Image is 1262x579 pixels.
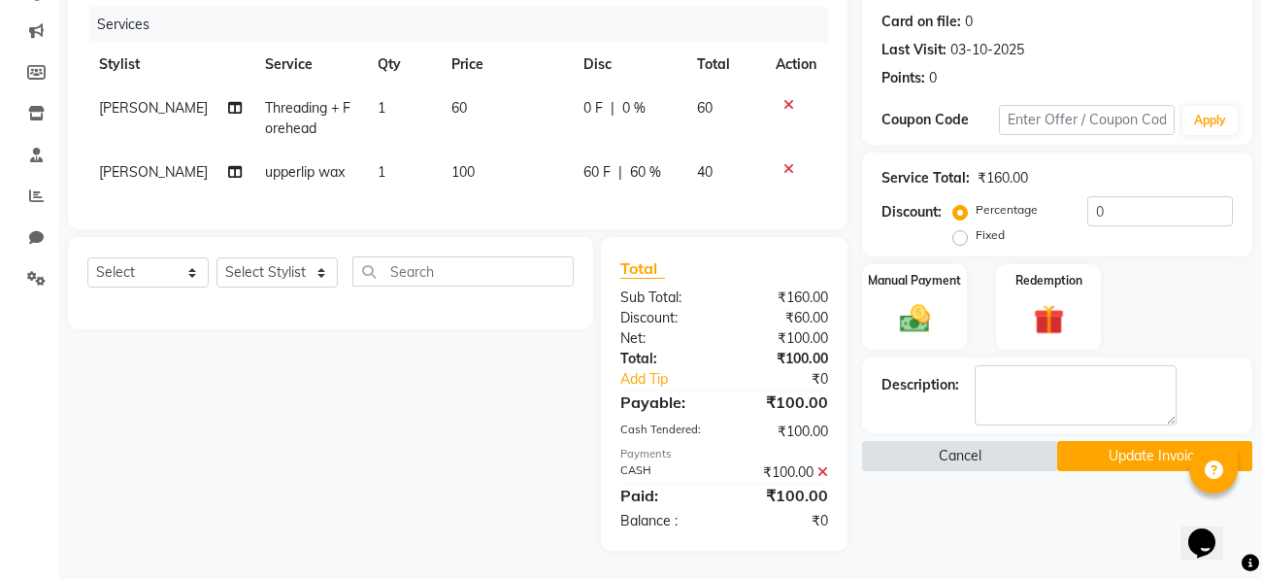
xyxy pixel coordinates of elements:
span: [PERSON_NAME] [99,99,208,117]
span: 0 % [622,98,646,119]
div: ₹160.00 [978,168,1028,188]
span: upperlip wax [265,163,345,181]
div: ₹160.00 [724,288,843,308]
th: Total [685,43,764,86]
div: Payments [620,446,829,462]
span: 60 [451,99,467,117]
div: ₹100.00 [724,422,843,442]
th: Price [440,43,572,86]
input: Search [352,256,574,287]
div: ₹100.00 [724,391,843,414]
div: Sub Total: [606,288,724,308]
div: Coupon Code [881,110,999,130]
th: Service [253,43,365,86]
button: Update Invoice [1057,441,1252,471]
div: 03-10-2025 [950,40,1024,60]
div: 0 [965,12,973,32]
div: ₹0 [724,511,843,531]
label: Percentage [976,201,1038,219]
label: Manual Payment [868,272,961,289]
span: Threading + Forehead [265,99,350,137]
th: Qty [366,43,441,86]
div: Last Visit: [881,40,946,60]
div: ₹100.00 [724,462,843,483]
div: Net: [606,328,724,349]
div: Paid: [606,484,724,507]
div: Service Total: [881,168,970,188]
label: Fixed [976,226,1005,244]
span: 60 % [630,162,661,183]
span: 0 F [583,98,603,119]
th: Disc [572,43,685,86]
div: Balance : [606,511,724,531]
div: 0 [929,68,937,88]
span: | [618,162,622,183]
div: CASH [606,462,724,483]
div: ₹100.00 [724,349,843,369]
div: Payable: [606,391,724,414]
button: Apply [1182,106,1238,135]
label: Redemption [1015,272,1082,289]
a: Add Tip [606,369,745,390]
span: 1 [378,99,385,117]
div: ₹60.00 [724,308,843,328]
div: ₹100.00 [724,484,843,507]
div: ₹100.00 [724,328,843,349]
span: 100 [451,163,475,181]
img: _cash.svg [890,301,940,336]
div: Points: [881,68,925,88]
div: Cash Tendered: [606,422,724,442]
div: Card on file: [881,12,961,32]
iframe: chat widget [1180,501,1243,560]
div: Total: [606,349,724,369]
span: | [611,98,614,119]
div: Discount: [881,202,942,222]
input: Enter Offer / Coupon Code [999,105,1175,135]
span: 1 [378,163,385,181]
span: 60 [697,99,713,117]
div: Description: [881,375,959,395]
button: Cancel [862,441,1057,471]
img: _gift.svg [1024,301,1074,339]
span: 60 F [583,162,611,183]
div: Discount: [606,308,724,328]
th: Stylist [87,43,253,86]
span: 40 [697,163,713,181]
div: Services [89,7,843,43]
th: Action [764,43,828,86]
span: Total [620,258,665,279]
div: ₹0 [744,369,843,390]
span: [PERSON_NAME] [99,163,208,181]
